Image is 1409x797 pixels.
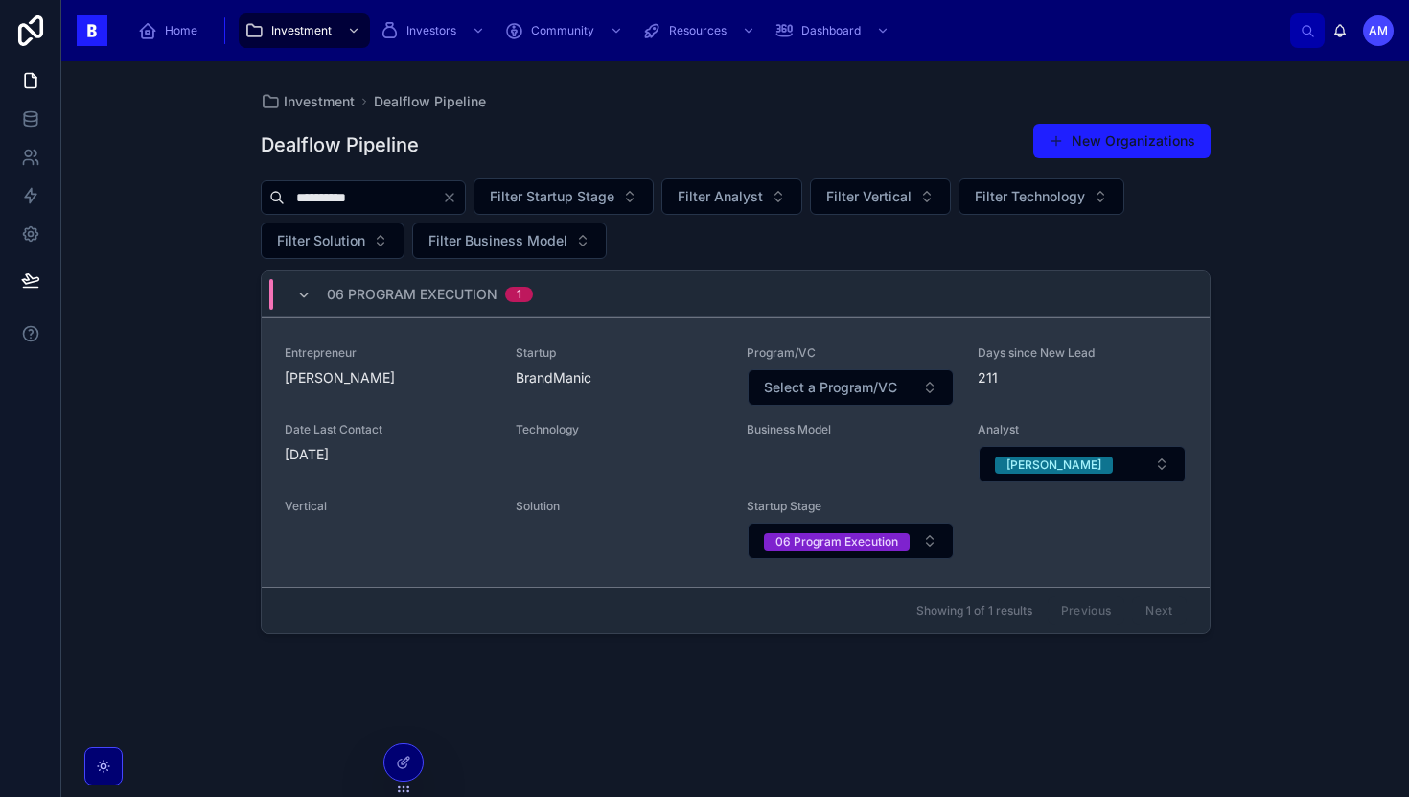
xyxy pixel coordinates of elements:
[285,445,329,464] p: [DATE]
[975,187,1085,206] span: Filter Technology
[764,378,897,397] span: Select a Program/VC
[262,317,1210,587] a: Entrepreneur[PERSON_NAME]StartupBrandManicProgram/VCSelect ButtonDays since New Lead211Date Last ...
[165,23,197,38] span: Home
[775,533,898,551] div: 06 Program Execution
[636,13,765,48] a: Resources
[123,10,1290,52] div: scrollable content
[517,287,521,302] div: 1
[669,23,727,38] span: Resources
[285,368,493,387] span: [PERSON_NAME]
[801,23,861,38] span: Dashboard
[769,13,899,48] a: Dashboard
[747,345,955,361] span: Program/VC
[1006,457,1101,474] div: [PERSON_NAME]
[284,92,355,111] span: Investment
[77,15,107,46] img: App logo
[498,13,633,48] a: Community
[747,499,955,514] span: Startup Stage
[661,178,802,215] button: Select Button
[261,131,419,158] h1: Dealflow Pipeline
[748,523,954,559] button: Select Button
[978,368,1186,387] span: 211
[285,499,493,514] span: Vertical
[285,422,493,437] span: Date Last Contact
[406,23,456,38] span: Investors
[916,603,1032,619] span: Showing 1 of 1 results
[748,369,954,406] button: Select Button
[747,422,955,437] span: Business Model
[412,223,607,259] button: Select Button
[374,13,495,48] a: Investors
[516,345,724,361] span: Startup
[1033,124,1211,158] button: New Organizations
[132,13,211,48] a: Home
[516,499,724,514] span: Solution
[826,187,912,206] span: Filter Vertical
[442,190,465,205] button: Clear
[978,345,1186,361] span: Days since New Lead
[327,285,497,304] span: 06 Program Execution
[474,178,654,215] button: Select Button
[978,422,1186,437] span: Analyst
[516,368,724,387] span: BrandManic
[995,455,1113,474] button: Unselect ADRIAN
[277,231,365,250] span: Filter Solution
[285,345,493,361] span: Entrepreneur
[810,178,951,215] button: Select Button
[239,13,370,48] a: Investment
[678,187,763,206] span: Filter Analyst
[979,446,1185,482] button: Select Button
[1369,23,1388,38] span: AM
[531,23,594,38] span: Community
[490,187,614,206] span: Filter Startup Stage
[261,92,355,111] a: Investment
[959,178,1124,215] button: Select Button
[261,223,404,259] button: Select Button
[271,23,332,38] span: Investment
[428,231,567,250] span: Filter Business Model
[374,92,486,111] a: Dealflow Pipeline
[516,422,724,437] span: Technology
